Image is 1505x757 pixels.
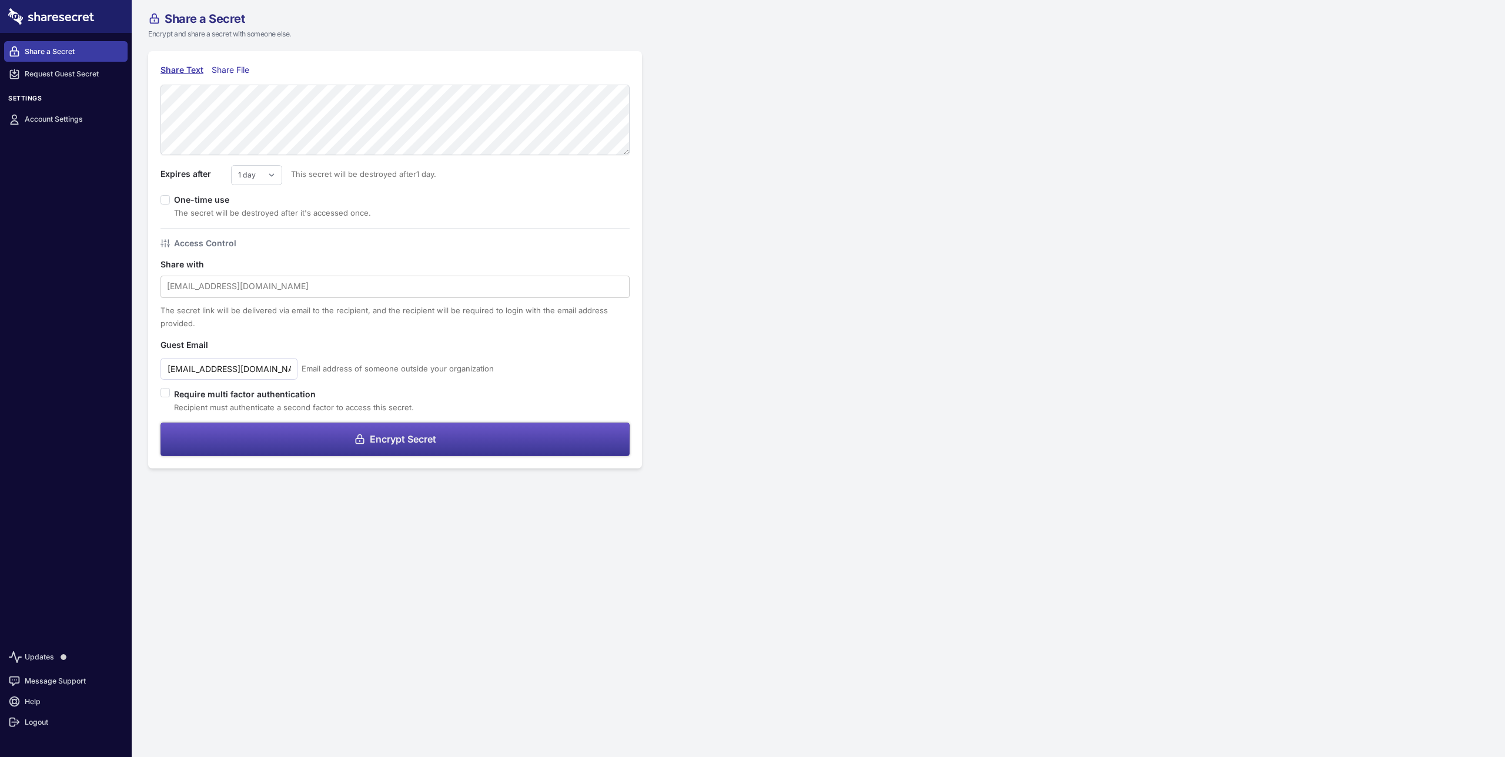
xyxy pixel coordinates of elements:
a: Help [4,691,128,712]
h4: Access Control [174,237,236,250]
a: Request Guest Secret [4,64,128,85]
a: Updates [4,644,128,671]
a: Share a Secret [4,41,128,62]
label: Require multi factor authentication [174,388,414,401]
span: This secret will be destroyed after 1 day . [282,168,436,180]
span: Share a Secret [165,13,245,25]
a: Account Settings [4,109,128,130]
button: Encrypt Secret [160,423,630,456]
a: Logout [4,712,128,732]
p: Encrypt and share a secret with someone else. [148,29,708,39]
iframe: Drift Widget Chat Controller [1446,698,1491,743]
div: Share Text [160,63,203,76]
span: Encrypt Secret [370,434,436,444]
label: Guest Email [160,339,231,351]
span: Recipient must authenticate a second factor to access this secret. [174,403,414,412]
label: Expires after [160,168,231,180]
span: The secret link will be delivered via email to the recipient, and the recipient will be required ... [160,306,608,328]
label: One-time use [174,195,238,205]
div: Share File [212,63,255,76]
input: guest@example.com [160,358,297,380]
a: Message Support [4,671,128,691]
span: Email address of someone outside your organization [302,362,494,375]
label: Share with [160,258,231,271]
h3: Settings [4,95,128,107]
div: The secret will be destroyed after it's accessed once. [174,206,371,219]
